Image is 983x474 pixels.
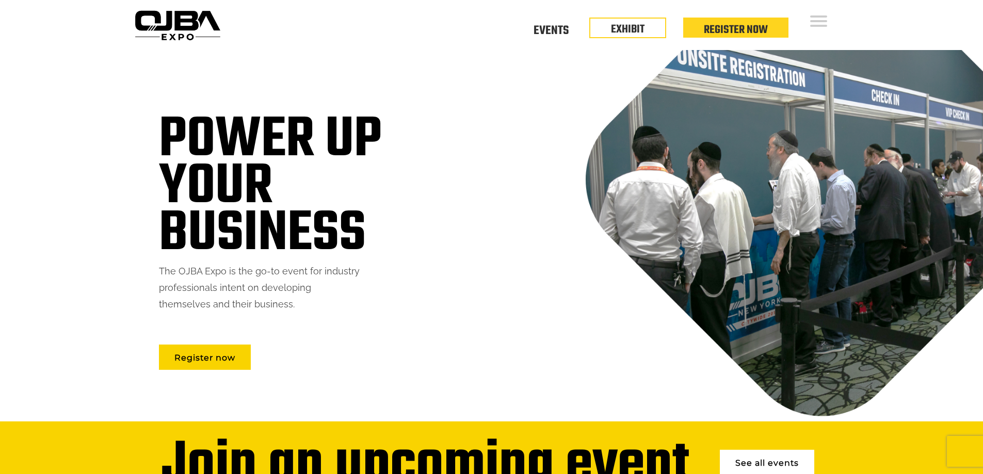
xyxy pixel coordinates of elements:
[159,117,382,258] h1: Power up your business
[159,263,382,313] p: The OJBA Expo is the go-to event for industry professionals intent on developing themselves and t...
[159,345,251,370] a: Register now
[611,21,644,38] a: EXHIBIT
[704,21,768,39] a: Register Now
